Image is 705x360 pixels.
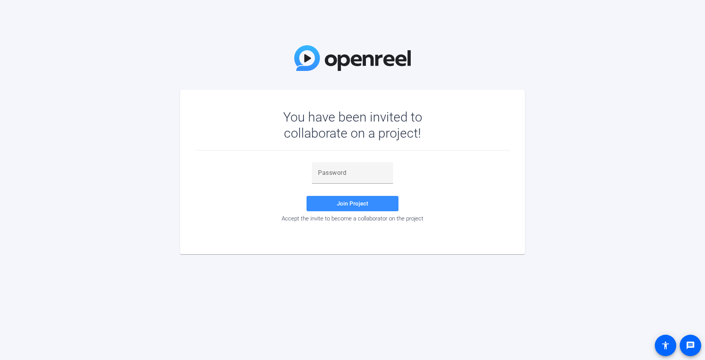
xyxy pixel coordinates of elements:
[261,109,444,141] div: You have been invited to collaborate on a project!
[686,341,695,350] mat-icon: message
[294,45,411,71] img: OpenReel Logo
[195,215,510,222] div: Accept the invite to become a collaborator on the project
[318,168,387,178] input: Password
[661,341,670,350] mat-icon: accessibility
[307,196,398,211] button: Join Project
[337,200,368,207] span: Join Project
